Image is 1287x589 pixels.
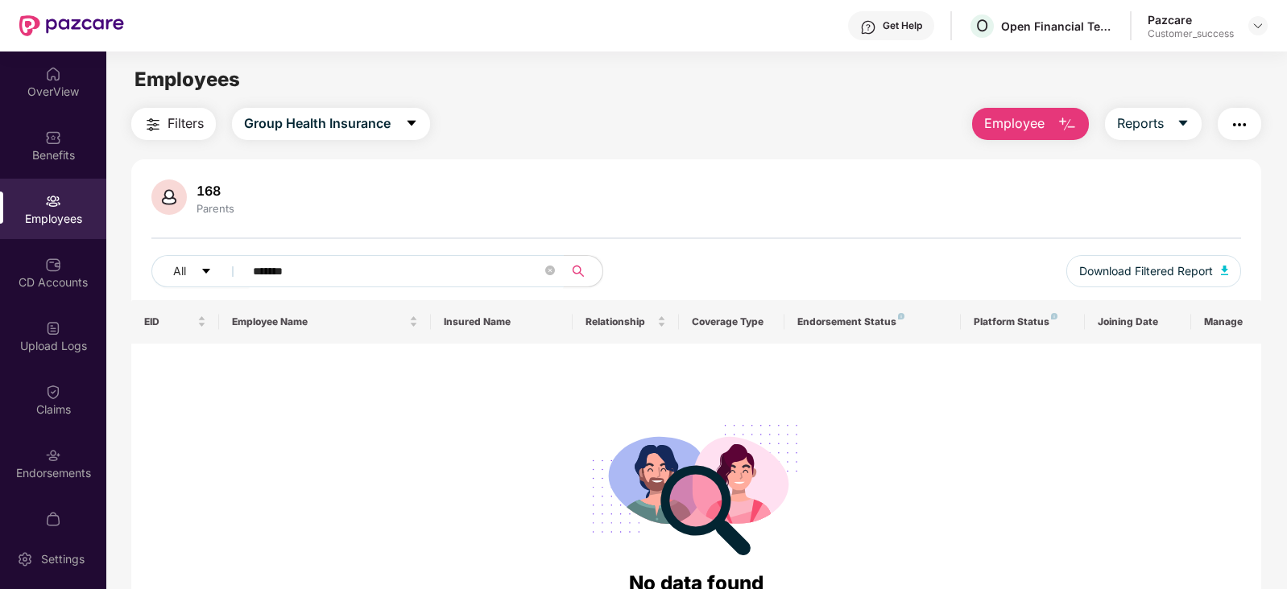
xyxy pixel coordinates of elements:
[976,16,988,35] span: O
[19,15,124,36] img: New Pazcare Logo
[45,320,61,336] img: svg+xml;base64,PHN2ZyBpZD0iVXBsb2FkX0xvZ3MiIGRhdGEtbmFtZT0iVXBsb2FkIExvZ3MiIHhtbG5zPSJodHRwOi8vd3...
[151,179,187,215] img: svg+xml;base64,PHN2ZyB4bWxucz0iaHR0cDovL3d3dy53My5vcmcvMjAwMC9zdmciIHhtbG5zOnhsaW5rPSJodHRwOi8vd3...
[974,315,1072,328] div: Platform Status
[405,117,418,131] span: caret-down
[1079,262,1213,280] span: Download Filtered Report
[898,313,904,319] img: svg+xml;base64,PHN2ZyB4bWxucz0iaHR0cDovL3d3dy53My5vcmcvMjAwMC9zdmciIHdpZHRoPSI4IiBoZWlnaHQ9IjgiIH...
[573,300,679,344] th: Relationship
[1191,300,1262,344] th: Manage
[151,255,250,287] button: Allcaret-down
[201,266,212,278] span: caret-down
[244,113,391,134] span: Group Health Insurance
[131,108,216,140] button: Filters
[17,551,33,567] img: svg+xml;base64,PHN2ZyBpZD0iU2V0dGluZy0yMHgyMCIgeG1sbnM9Imh0dHA6Ly93d3cudzMub3JnLzIwMDAvc3ZnIiB3aW...
[563,255,603,287] button: search
[143,115,163,134] img: svg+xml;base64,PHN2ZyB4bWxucz0iaHR0cDovL3d3dy53My5vcmcvMjAwMC9zdmciIHdpZHRoPSIyNCIgaGVpZ2h0PSIyNC...
[131,300,220,344] th: EID
[563,265,594,278] span: search
[1148,27,1234,40] div: Customer_success
[984,113,1045,134] span: Employee
[193,202,238,215] div: Parents
[1066,255,1242,287] button: Download Filtered Report
[36,551,89,567] div: Settings
[193,183,238,199] div: 168
[144,315,195,328] span: EID
[168,113,204,134] span: Filters
[1117,113,1164,134] span: Reports
[1230,115,1249,134] img: svg+xml;base64,PHN2ZyB4bWxucz0iaHR0cDovL3d3dy53My5vcmcvMjAwMC9zdmciIHdpZHRoPSIyNCIgaGVpZ2h0PSIyNC...
[1057,115,1077,134] img: svg+xml;base64,PHN2ZyB4bWxucz0iaHR0cDovL3d3dy53My5vcmcvMjAwMC9zdmciIHhtbG5zOnhsaW5rPSJodHRwOi8vd3...
[972,108,1089,140] button: Employee
[797,315,948,328] div: Endorsement Status
[45,193,61,209] img: svg+xml;base64,PHN2ZyBpZD0iRW1wbG95ZWVzIiB4bWxucz0iaHR0cDovL3d3dy53My5vcmcvMjAwMC9zdmciIHdpZHRoPS...
[1001,19,1114,34] div: Open Financial Technologies Private Limited
[1177,117,1190,131] span: caret-down
[45,257,61,273] img: svg+xml;base64,PHN2ZyBpZD0iQ0RfQWNjb3VudHMiIGRhdGEtbmFtZT0iQ0QgQWNjb3VudHMiIHhtbG5zPSJodHRwOi8vd3...
[586,315,654,328] span: Relationship
[1221,266,1229,275] img: svg+xml;base64,PHN2ZyB4bWxucz0iaHR0cDovL3d3dy53My5vcmcvMjAwMC9zdmciIHhtbG5zOnhsaW5rPSJodHRwOi8vd3...
[1148,12,1234,27] div: Pazcare
[45,511,61,527] img: svg+xml;base64,PHN2ZyBpZD0iTXlfT3JkZXJzIiBkYXRhLW5hbWU9Ik15IE9yZGVycyIgeG1sbnM9Imh0dHA6Ly93d3cudz...
[45,130,61,146] img: svg+xml;base64,PHN2ZyBpZD0iQmVuZWZpdHMiIHhtbG5zPSJodHRwOi8vd3d3LnczLm9yZy8yMDAwL3N2ZyIgd2lkdGg9Ij...
[173,262,186,280] span: All
[45,66,61,82] img: svg+xml;base64,PHN2ZyBpZD0iSG9tZSIgeG1sbnM9Imh0dHA6Ly93d3cudzMub3JnLzIwMDAvc3ZnIiB3aWR0aD0iMjAiIG...
[1252,19,1264,32] img: svg+xml;base64,PHN2ZyBpZD0iRHJvcGRvd24tMzJ4MzIiIHhtbG5zPSJodHRwOi8vd3d3LnczLm9yZy8yMDAwL3N2ZyIgd2...
[545,264,555,279] span: close-circle
[232,108,430,140] button: Group Health Insurancecaret-down
[134,68,240,91] span: Employees
[545,266,555,275] span: close-circle
[1105,108,1202,140] button: Reportscaret-down
[219,300,431,344] th: Employee Name
[1085,300,1191,344] th: Joining Date
[45,447,61,463] img: svg+xml;base64,PHN2ZyBpZD0iRW5kb3JzZW1lbnRzIiB4bWxucz0iaHR0cDovL3d3dy53My5vcmcvMjAwMC9zdmciIHdpZH...
[581,405,813,568] img: svg+xml;base64,PHN2ZyB4bWxucz0iaHR0cDovL3d3dy53My5vcmcvMjAwMC9zdmciIHdpZHRoPSIyODgiIGhlaWdodD0iMj...
[45,384,61,400] img: svg+xml;base64,PHN2ZyBpZD0iQ2xhaW0iIHhtbG5zPSJodHRwOi8vd3d3LnczLm9yZy8yMDAwL3N2ZyIgd2lkdGg9IjIwIi...
[679,300,785,344] th: Coverage Type
[431,300,572,344] th: Insured Name
[1051,313,1057,319] img: svg+xml;base64,PHN2ZyB4bWxucz0iaHR0cDovL3d3dy53My5vcmcvMjAwMC9zdmciIHdpZHRoPSI4IiBoZWlnaHQ9IjgiIH...
[860,19,876,35] img: svg+xml;base64,PHN2ZyBpZD0iSGVscC0zMngzMiIgeG1sbnM9Imh0dHA6Ly93d3cudzMub3JnLzIwMDAvc3ZnIiB3aWR0aD...
[232,315,406,328] span: Employee Name
[883,19,922,32] div: Get Help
